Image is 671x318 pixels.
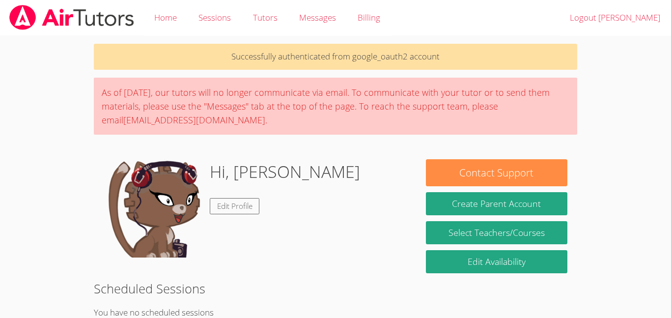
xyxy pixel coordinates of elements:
[299,12,336,23] span: Messages
[94,279,577,298] h2: Scheduled Sessions
[426,250,567,273] a: Edit Availability
[94,44,577,70] p: Successfully authenticated from google_oauth2 account
[104,159,202,258] img: default.png
[210,159,360,184] h1: Hi, [PERSON_NAME]
[8,5,135,30] img: airtutors_banner-c4298cdbf04f3fff15de1276eac7730deb9818008684d7c2e4769d2f7ddbe033.png
[426,221,567,244] a: Select Teachers/Courses
[426,192,567,215] button: Create Parent Account
[94,78,577,135] div: As of [DATE], our tutors will no longer communicate via email. To communicate with your tutor or ...
[426,159,567,186] button: Contact Support
[210,198,260,214] a: Edit Profile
